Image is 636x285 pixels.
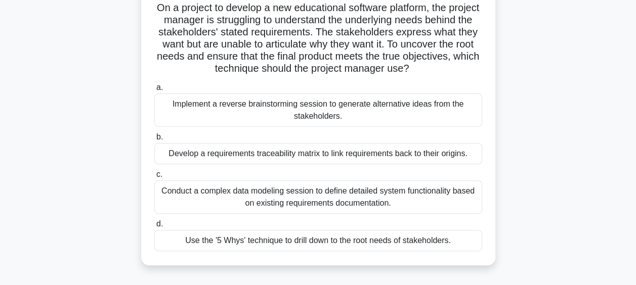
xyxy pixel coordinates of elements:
[156,170,162,178] span: c.
[156,132,163,141] span: b.
[153,2,483,75] h5: On a project to develop a new educational software platform, the project manager is struggling to...
[154,230,482,251] div: Use the '5 Whys' technique to drill down to the root needs of stakeholders.
[156,83,163,91] span: a.
[156,219,163,228] span: d.
[154,93,482,127] div: Implement a reverse brainstorming session to generate alternative ideas from the stakeholders.
[154,180,482,214] div: Conduct a complex data modeling session to define detailed system functionality based on existing...
[154,143,482,164] div: Develop a requirements traceability matrix to link requirements back to their origins.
